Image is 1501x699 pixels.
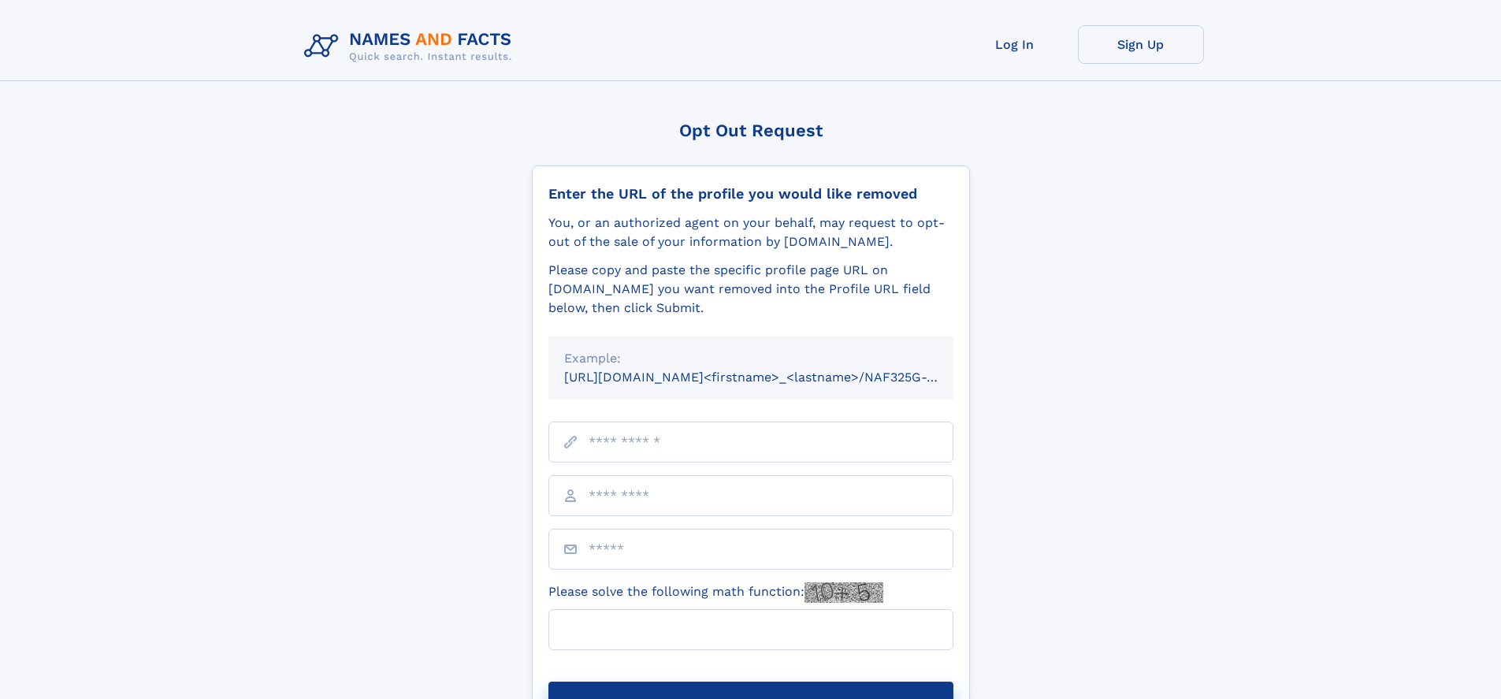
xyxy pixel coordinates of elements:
[952,25,1078,64] a: Log In
[548,214,953,251] div: You, or an authorized agent on your behalf, may request to opt-out of the sale of your informatio...
[564,370,983,385] small: [URL][DOMAIN_NAME]<firstname>_<lastname>/NAF325G-xxxxxxxx
[1078,25,1204,64] a: Sign Up
[298,25,525,68] img: Logo Names and Facts
[548,582,883,603] label: Please solve the following math function:
[548,185,953,203] div: Enter the URL of the profile you would like removed
[564,349,938,368] div: Example:
[532,121,970,140] div: Opt Out Request
[548,261,953,318] div: Please copy and paste the specific profile page URL on [DOMAIN_NAME] you want removed into the Pr...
